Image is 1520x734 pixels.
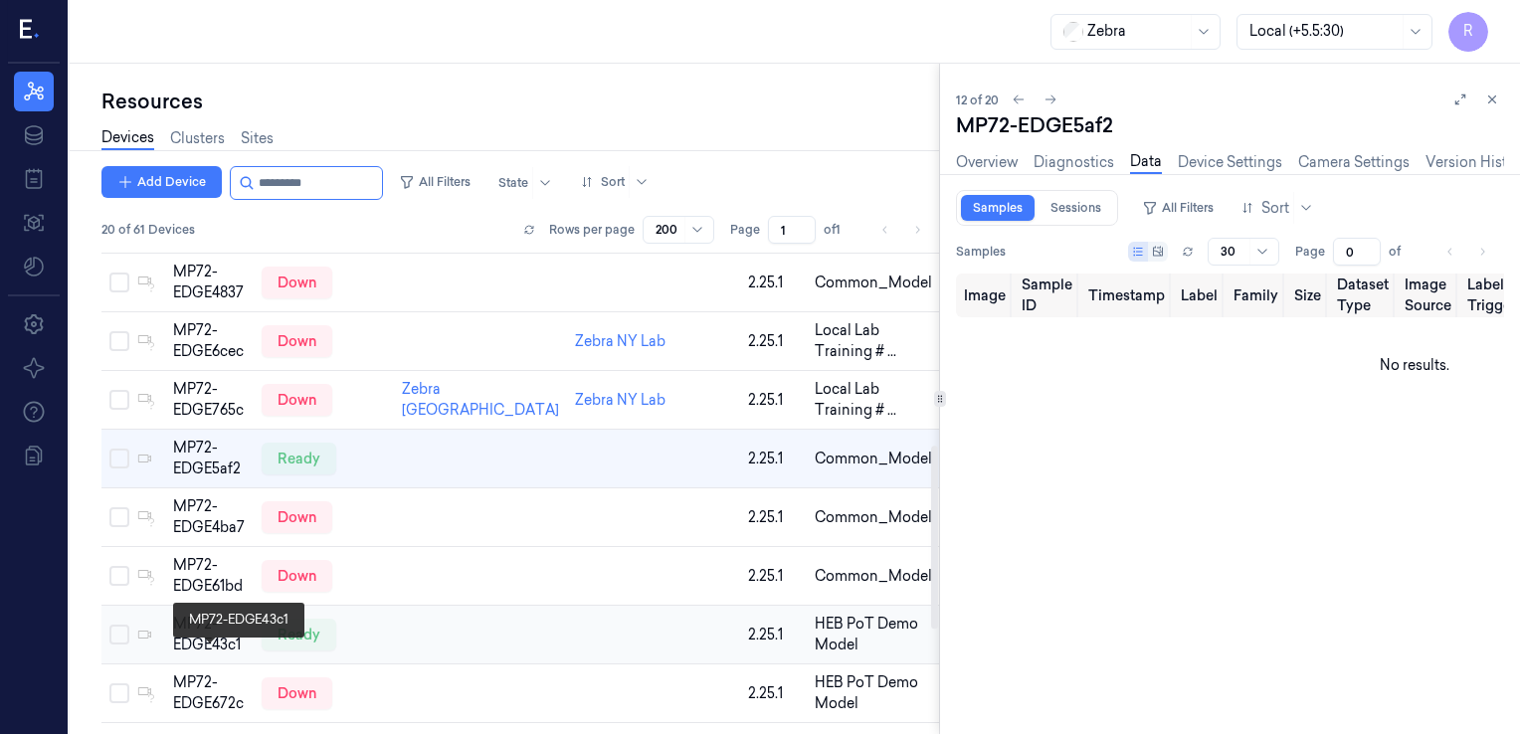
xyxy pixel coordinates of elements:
[109,507,129,527] button: Select row
[1298,152,1410,173] a: Camera Settings
[101,166,222,198] button: Add Device
[109,273,129,292] button: Select row
[173,379,246,421] div: MP72-EDGE765c
[815,614,935,655] span: HEB PoT Demo Model
[109,449,129,468] button: Select row
[173,672,246,714] div: MP72-EDGE672c
[956,92,999,108] span: 12 of 20
[748,683,799,704] div: 2.25.1
[262,384,332,416] div: down
[748,390,799,411] div: 2.25.1
[1173,274,1226,317] th: Label
[575,332,665,350] a: Zebra NY Lab
[173,320,246,362] div: MP72-EDGE6cec
[575,391,665,409] a: Zebra NY Lab
[101,88,939,115] div: Resources
[1436,238,1496,266] nav: pagination
[961,195,1035,221] a: Samples
[748,566,799,587] div: 2.25.1
[748,331,799,352] div: 2.25.1
[262,443,336,474] div: ready
[1034,152,1114,173] a: Diagnostics
[262,619,336,650] div: ready
[871,216,931,244] nav: pagination
[241,128,274,149] a: Sites
[815,273,932,293] span: Common_Model
[815,379,935,421] span: Local Lab Training # ...
[173,496,246,538] div: MP72-EDGE4ba7
[1080,274,1173,317] th: Timestamp
[402,380,559,419] a: Zebra [GEOGRAPHIC_DATA]
[730,221,760,239] span: Page
[815,507,932,528] span: Common_Model
[101,221,195,239] span: 20 of 61 Devices
[1130,151,1162,174] a: Data
[1295,243,1325,261] span: Page
[109,390,129,410] button: Select row
[173,614,246,655] div: MP72-EDGE43c1
[1286,274,1329,317] th: Size
[262,560,332,592] div: down
[262,501,332,533] div: down
[748,273,799,293] div: 2.25.1
[1039,195,1113,221] a: Sessions
[173,555,246,597] div: MP72-EDGE61bd
[173,438,246,479] div: MP72-EDGE5af2
[1397,274,1459,317] th: Image Source
[956,152,1018,173] a: Overview
[262,325,332,357] div: down
[173,262,246,303] div: MP72-EDGE4837
[815,449,932,469] span: Common_Model
[956,274,1014,317] th: Image
[748,449,799,469] div: 2.25.1
[1226,274,1286,317] th: Family
[109,683,129,703] button: Select row
[748,625,799,645] div: 2.25.1
[956,111,1504,139] div: MP72-EDGE5af2
[824,221,855,239] span: of 1
[262,267,332,298] div: down
[549,221,635,239] p: Rows per page
[815,320,935,362] span: Local Lab Training # ...
[815,672,935,714] span: HEB PoT Demo Model
[1389,243,1421,261] span: of
[1134,192,1222,224] button: All Filters
[170,128,225,149] a: Clusters
[109,566,129,586] button: Select row
[391,166,478,198] button: All Filters
[1448,12,1488,52] button: R
[1178,152,1282,173] a: Device Settings
[1014,274,1080,317] th: Sample ID
[956,243,1006,261] span: Samples
[109,625,129,644] button: Select row
[1329,274,1397,317] th: Dataset Type
[262,677,332,709] div: down
[109,331,129,351] button: Select row
[101,127,154,150] a: Devices
[815,566,932,587] span: Common_Model
[748,507,799,528] div: 2.25.1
